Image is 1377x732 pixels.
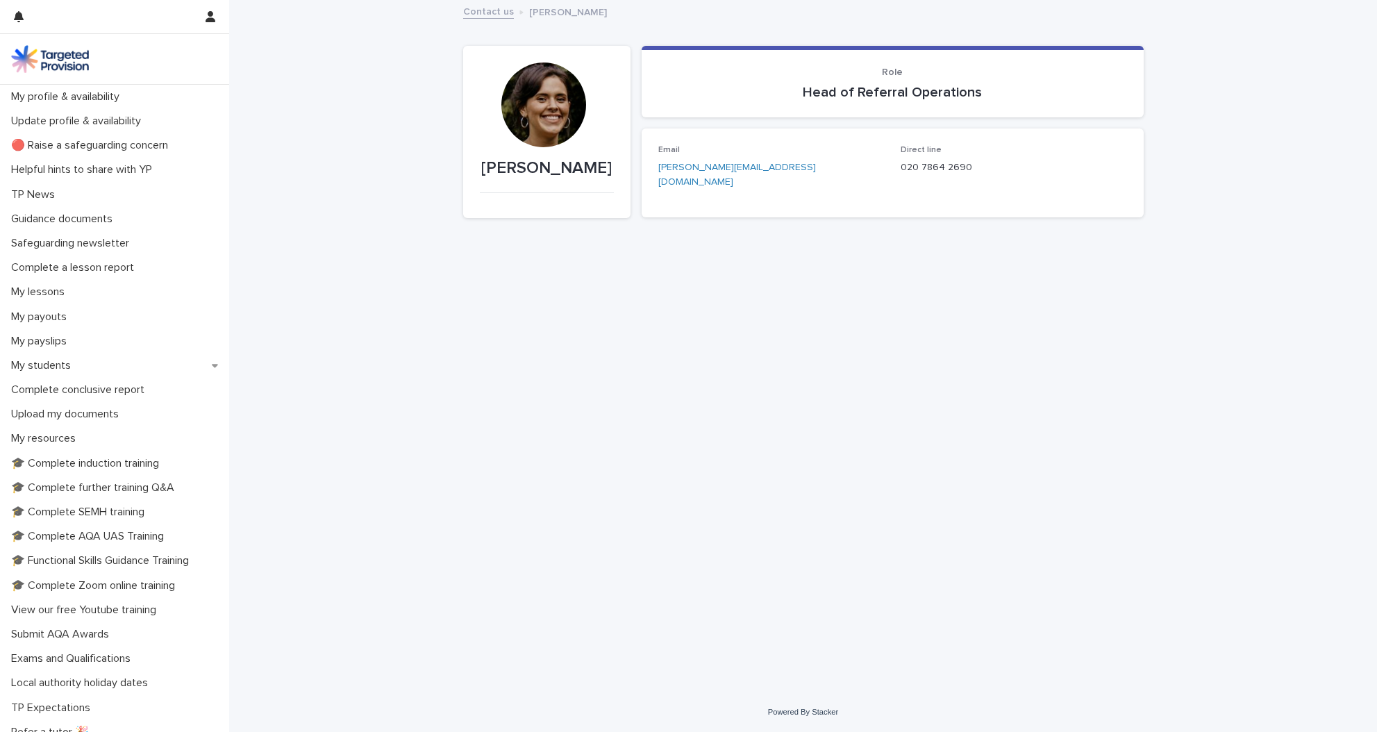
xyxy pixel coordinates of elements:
[6,310,78,324] p: My payouts
[6,676,159,690] p: Local authority holiday dates
[6,237,140,250] p: Safeguarding newsletter
[6,213,124,226] p: Guidance documents
[6,383,156,397] p: Complete conclusive report
[6,261,145,274] p: Complete a lesson report
[901,146,942,154] span: Direct line
[6,359,82,372] p: My students
[6,188,66,201] p: TP News
[658,146,680,154] span: Email
[6,163,163,176] p: Helpful hints to share with YP
[658,84,1127,101] p: Head of Referral Operations
[882,67,903,77] span: Role
[6,604,167,617] p: View our free Youtube training
[6,481,185,494] p: 🎓 Complete further training Q&A
[6,90,131,103] p: My profile & availability
[6,506,156,519] p: 🎓 Complete SEMH training
[6,457,170,470] p: 🎓 Complete induction training
[6,432,87,445] p: My resources
[658,163,816,187] a: [PERSON_NAME][EMAIL_ADDRESS][DOMAIN_NAME]
[6,335,78,348] p: My payslips
[6,285,76,299] p: My lessons
[11,45,89,73] img: M5nRWzHhSzIhMunXDL62
[480,158,614,178] p: [PERSON_NAME]
[463,3,514,19] a: Contact us
[6,652,142,665] p: Exams and Qualifications
[901,163,972,172] a: 020 7864 2690
[6,139,179,152] p: 🔴 Raise a safeguarding concern
[768,708,838,716] a: Powered By Stacker
[6,530,175,543] p: 🎓 Complete AQA UAS Training
[6,115,152,128] p: Update profile & availability
[6,579,186,592] p: 🎓 Complete Zoom online training
[529,3,607,19] p: [PERSON_NAME]
[6,408,130,421] p: Upload my documents
[6,554,200,567] p: 🎓 Functional Skills Guidance Training
[6,628,120,641] p: Submit AQA Awards
[6,701,101,715] p: TP Expectations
